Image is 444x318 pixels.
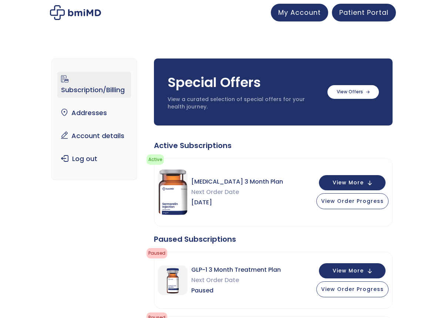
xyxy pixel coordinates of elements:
[147,154,164,165] span: Active
[333,180,364,185] span: View More
[57,151,131,167] a: Log out
[147,248,167,258] span: Paused
[333,268,364,273] span: View More
[158,265,188,295] img: GLP-1 3 Month Treatment Plan
[271,4,328,21] a: My Account
[191,187,283,197] span: Next Order Date
[57,105,131,121] a: Addresses
[57,128,131,144] a: Account details
[191,285,281,296] span: Paused
[191,177,283,187] span: [MEDICAL_DATA] 3 Month Plan
[191,197,283,208] span: [DATE]
[158,170,188,215] img: Sermorelin 3 Month Plan
[154,234,393,244] div: Paused Subscriptions
[278,8,321,17] span: My Account
[316,193,388,209] button: View Order Progress
[339,8,388,17] span: Patient Portal
[57,72,131,98] a: Subscription/Billing
[321,285,384,293] span: View Order Progress
[319,175,386,190] button: View More
[319,263,386,278] button: View More
[154,140,393,151] div: Active Subscriptions
[191,275,281,285] span: Next Order Date
[332,4,396,21] a: Patient Portal
[316,281,388,297] button: View Order Progress
[168,96,320,110] p: View a curated selection of special offers for your health journey.
[51,58,137,180] nav: Account pages
[191,265,281,275] span: GLP-1 3 Month Treatment Plan
[168,73,320,92] h3: Special Offers
[321,197,384,205] span: View Order Progress
[50,5,101,20] img: My account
